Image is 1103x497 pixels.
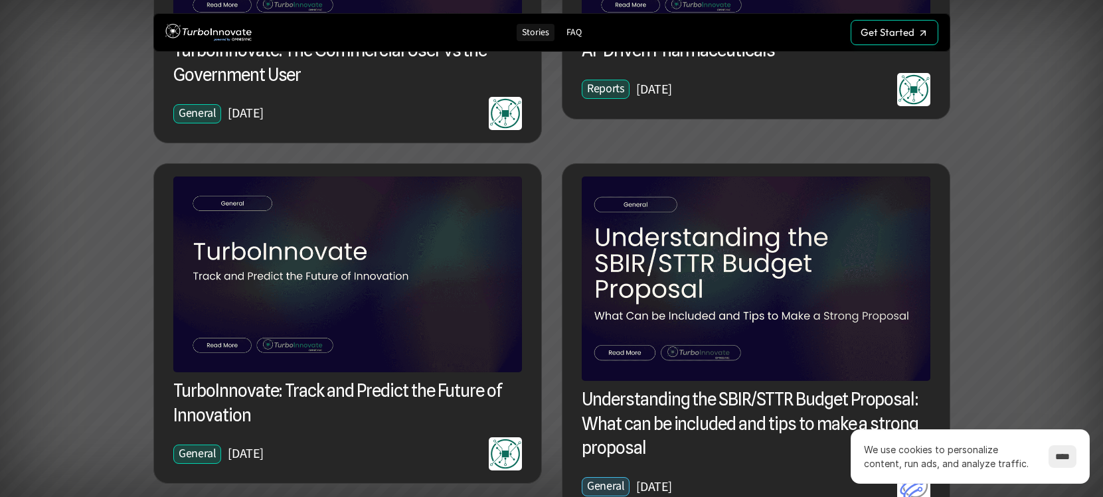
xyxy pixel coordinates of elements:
[566,27,582,38] p: FAQ
[561,24,587,42] a: FAQ
[851,20,938,45] a: Get Started
[864,443,1035,470] p: We use cookies to personalize content, run ads, and analyze traffic.
[861,27,914,38] p: Get Started
[517,24,554,42] a: Stories
[165,21,252,45] img: TurboInnovate Logo
[522,27,549,38] p: Stories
